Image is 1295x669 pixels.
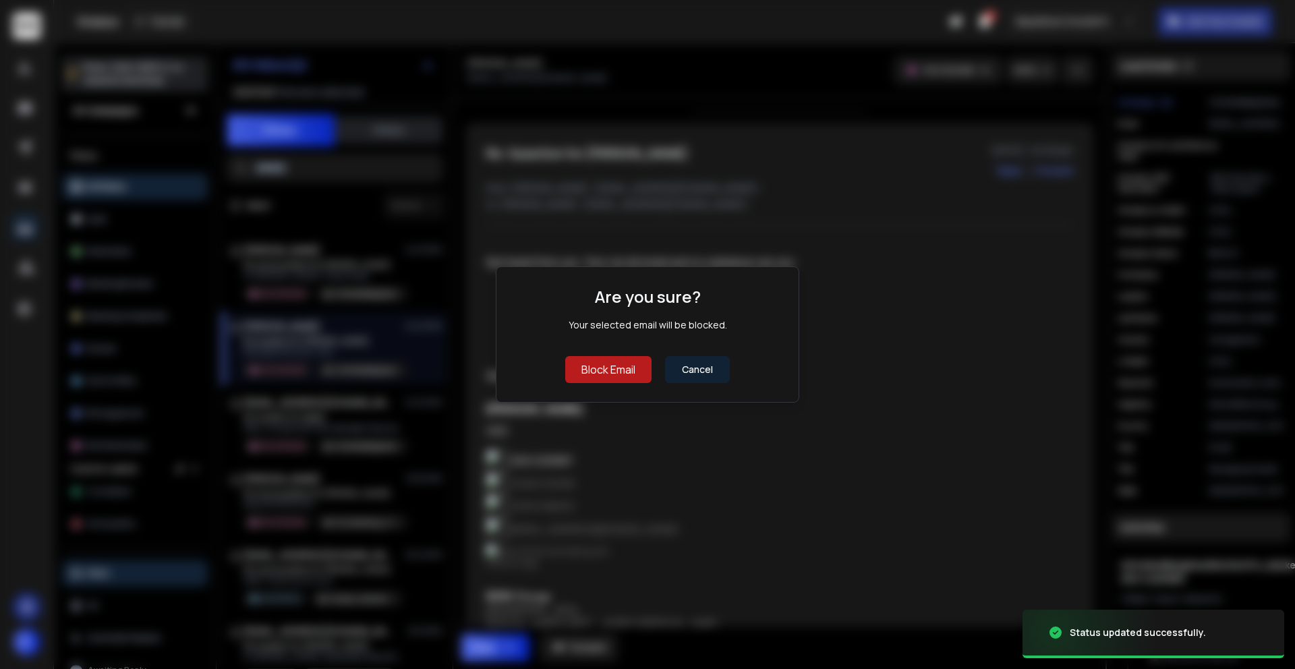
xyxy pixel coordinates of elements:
button: Block Email [565,356,652,383]
button: Cancel [665,356,730,383]
div: Status updated successfully. [1070,626,1206,639]
h1: Are you sure? [595,286,701,308]
div: Your selected email will be blocked. [569,318,727,332]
